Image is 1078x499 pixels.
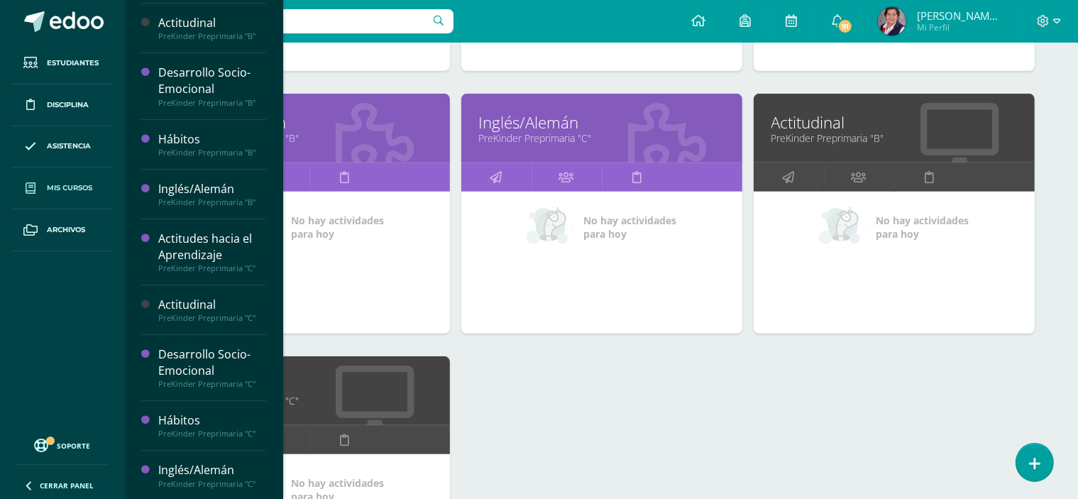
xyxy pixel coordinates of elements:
a: Desarrollo Socio-EmocionalPreKinder Preprimaria "C" [158,346,266,389]
a: Soporte [17,435,108,454]
a: Asistencia [11,126,114,168]
span: Soporte [57,441,91,451]
div: PreKinder Preprimaria "C" [158,379,266,389]
a: Inglés/AlemánPreKinder Preprimaria "C" [158,462,266,488]
div: PreKinder Preprimaria "B" [158,148,266,158]
span: Mi Perfil [917,21,1002,33]
span: Cerrar panel [40,481,94,490]
a: Disciplina [11,84,114,126]
span: Disciplina [47,99,89,111]
span: Asistencia [47,141,91,152]
a: PreKinder Preprimaria "B" [187,131,432,145]
div: Hábitos [158,412,266,429]
div: Inglés/Alemán [158,462,266,478]
a: PreKinder Preprimaria "C" [479,131,725,145]
div: PreKinder Preprimaria "C" [158,263,266,273]
div: PreKinder Preprimaria "C" [158,479,266,489]
span: [PERSON_NAME] [PERSON_NAME] [917,9,1002,23]
a: Estudiantes [11,43,114,84]
a: Inglés/Alemán [187,111,432,133]
input: Busca un usuario... [134,9,453,33]
img: 80ba695ae3ec58976257e87d314703d2.png [878,7,906,35]
a: Actitudinal [771,111,1017,133]
div: PreKinder Preprimaria "B" [158,31,266,41]
span: No hay actividades para hoy [291,214,384,241]
span: Archivos [47,224,85,236]
a: Actitudes hacia el AprendizajePreKinder Preprimaria "C" [158,231,266,273]
div: Hábitos [158,131,266,148]
a: HábitosPreKinder Preprimaria "C" [158,412,266,439]
div: Actitudes hacia el Aprendizaje [158,231,266,263]
img: no_activities_small.png [819,206,866,248]
div: PreKinder Preprimaria "C" [158,429,266,439]
span: Estudiantes [47,57,99,69]
a: Actitudinal [187,374,432,396]
a: Mis cursos [11,168,114,209]
div: PreKinder Preprimaria "C" [158,313,266,323]
div: Inglés/Alemán [158,181,266,197]
span: No hay actividades para hoy [876,214,969,241]
div: Desarrollo Socio-Emocional [158,65,266,97]
a: Desarrollo Socio-EmocionalPreKinder Preprimaria "B" [158,65,266,107]
a: PreKinder Preprimaria "C" [187,394,432,407]
span: Mis cursos [47,182,92,194]
div: Actitudinal [158,15,266,31]
div: Desarrollo Socio-Emocional [158,346,266,379]
div: Actitudinal [158,297,266,313]
a: Archivos [11,209,114,251]
div: PreKinder Preprimaria "B" [158,98,266,108]
span: 91 [837,18,853,34]
a: ActitudinalPreKinder Preprimaria "C" [158,297,266,323]
span: No hay actividades para hoy [583,214,676,241]
a: Inglés/AlemánPreKinder Preprimaria "B" [158,181,266,207]
div: PreKinder Preprimaria "B" [158,197,266,207]
img: no_activities_small.png [527,206,573,248]
a: Inglés/Alemán [479,111,725,133]
a: PreKinder Preprimaria "B" [771,131,1017,145]
a: HábitosPreKinder Preprimaria "B" [158,131,266,158]
a: ActitudinalPreKinder Preprimaria "B" [158,15,266,41]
